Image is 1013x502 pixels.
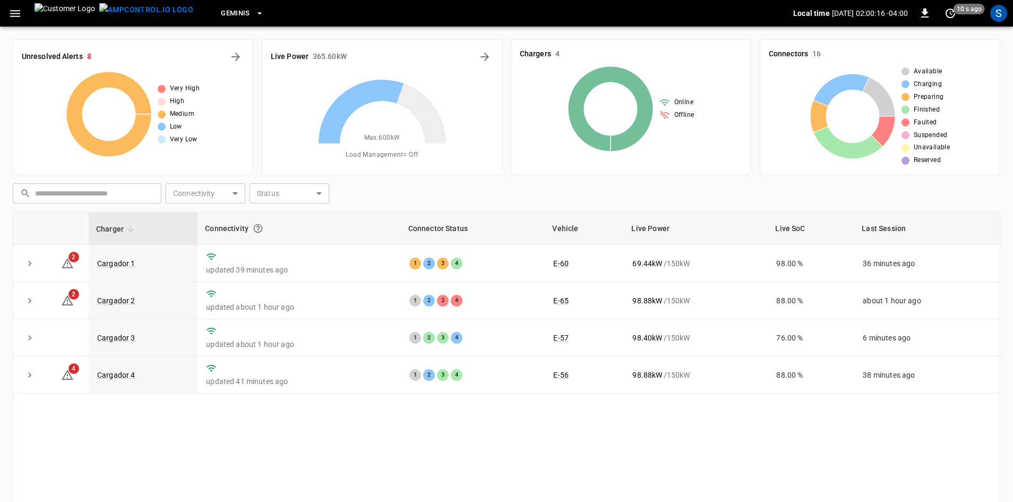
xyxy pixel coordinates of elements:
[22,51,83,63] h6: Unresolved Alerts
[854,319,1000,356] td: 6 minutes ago
[624,212,768,245] th: Live Power
[555,48,560,60] h6: 4
[914,92,944,103] span: Preparing
[313,51,347,63] h6: 365.60 kW
[217,3,268,24] button: Geminis
[61,370,74,379] a: 4
[854,245,1000,282] td: 36 minutes ago
[437,295,449,307] div: 3
[545,212,624,245] th: Vehicle
[553,334,569,342] a: E-57
[632,333,759,343] div: / 150 kW
[97,371,135,379] a: Cargador 4
[769,48,808,60] h6: Connectors
[768,282,854,319] td: 88.00 %
[914,130,948,141] span: Suspended
[768,245,854,282] td: 98.00 %
[401,212,545,245] th: Connector Status
[22,256,38,271] button: expand row
[97,259,135,268] a: Cargador 1
[854,282,1000,319] td: about 1 hour ago
[437,369,449,381] div: 3
[170,96,185,107] span: High
[227,48,244,65] button: All Alerts
[423,369,435,381] div: 2
[61,295,74,304] a: 2
[437,258,449,269] div: 3
[451,295,462,307] div: 4
[832,8,908,19] p: [DATE] 02:00:16 -04:00
[854,356,1000,394] td: 38 minutes ago
[553,371,569,379] a: E-56
[423,258,435,269] div: 2
[520,48,551,60] h6: Chargers
[22,367,38,383] button: expand row
[364,133,400,143] span: Max. 600 kW
[914,66,942,77] span: Available
[553,296,569,305] a: E-65
[68,363,79,374] span: 4
[793,8,830,19] p: Local time
[914,142,950,153] span: Unavailable
[423,295,435,307] div: 2
[61,258,74,267] a: 2
[96,223,138,235] span: Charger
[68,289,79,300] span: 2
[170,109,194,120] span: Medium
[768,212,854,245] th: Live SoC
[674,97,693,108] span: Online
[99,3,193,16] img: ampcontrol.io logo
[768,356,854,394] td: 88.00 %
[632,295,759,306] div: / 150 kW
[206,376,392,387] p: updated 41 minutes ago
[22,330,38,346] button: expand row
[35,3,95,23] img: Customer Logo
[170,83,200,94] span: Very High
[346,150,418,160] span: Load Management = Off
[206,302,392,312] p: updated about 1 hour ago
[632,295,662,306] p: 98.88 kW
[942,5,959,22] button: set refresh interval
[409,332,421,344] div: 1
[476,48,493,65] button: Energy Overview
[632,258,759,269] div: / 150 kW
[205,219,393,238] div: Connectivity
[914,105,940,115] span: Finished
[632,333,662,343] p: 98.40 kW
[990,5,1007,22] div: profile-icon
[221,7,250,20] span: Geminis
[812,48,821,60] h6: 16
[423,332,435,344] div: 2
[632,258,662,269] p: 69.44 kW
[409,295,421,307] div: 1
[437,332,449,344] div: 3
[768,319,854,356] td: 76.00 %
[632,370,759,380] div: / 150 kW
[170,122,182,132] span: Low
[248,219,268,238] button: Connection between the charger and our software.
[22,293,38,309] button: expand row
[854,212,1000,245] th: Last Session
[97,334,135,342] a: Cargador 3
[914,117,937,128] span: Faulted
[632,370,662,380] p: 98.88 kW
[451,332,462,344] div: 4
[206,265,392,275] p: updated 39 minutes ago
[409,369,421,381] div: 1
[954,4,985,14] span: 10 s ago
[206,339,392,350] p: updated about 1 hour ago
[271,51,308,63] h6: Live Power
[451,369,462,381] div: 4
[97,296,135,305] a: Cargador 2
[914,155,941,166] span: Reserved
[87,51,91,63] h6: 8
[914,79,942,90] span: Charging
[451,258,462,269] div: 4
[553,259,569,268] a: E-60
[409,258,421,269] div: 1
[674,110,694,121] span: Offline
[68,252,79,262] span: 2
[170,134,198,145] span: Very Low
